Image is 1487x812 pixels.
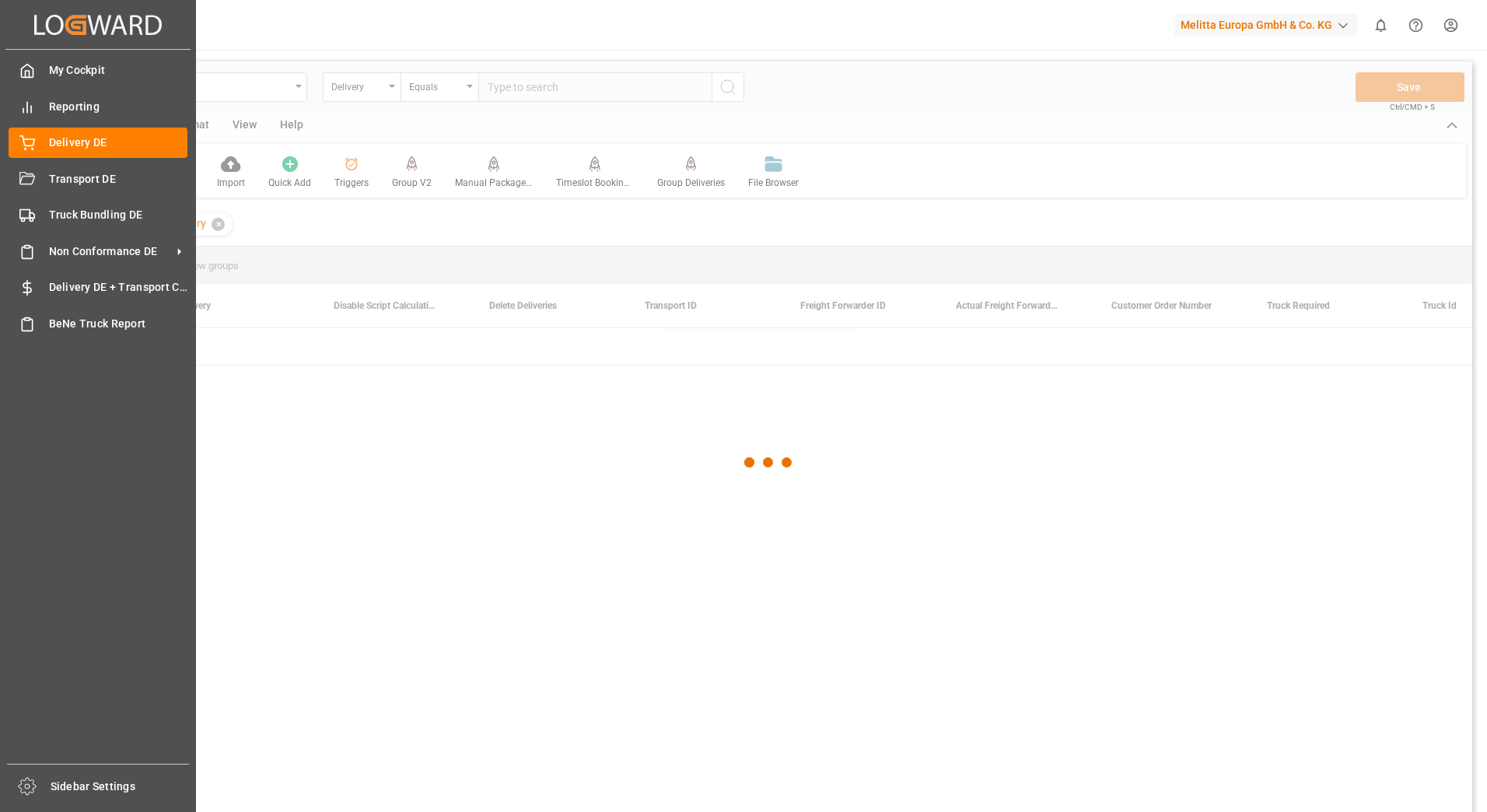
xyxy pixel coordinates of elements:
[9,163,187,194] a: Transport DE
[49,243,172,260] span: Non Conformance DE
[9,308,187,338] a: BeNe Truck Report
[9,91,187,121] a: Reporting
[1174,14,1357,37] div: Melitta Europa GmbH & Co. KG
[51,779,190,795] span: Sidebar Settings
[1174,10,1363,40] button: Melitta Europa GmbH & Co. KG
[1363,8,1398,43] button: show 0 new notifications
[1398,8,1433,43] button: Help Center
[49,99,188,115] span: Reporting
[49,171,188,187] span: Transport DE
[49,207,188,223] span: Truck Bundling DE
[49,316,188,332] span: BeNe Truck Report
[49,135,188,151] span: Delivery DE
[9,128,187,158] a: Delivery DE
[9,272,187,303] a: Delivery DE + Transport Cost
[9,200,187,230] a: Truck Bundling DE
[9,55,187,86] a: My Cockpit
[49,62,188,79] span: My Cockpit
[49,279,188,296] span: Delivery DE + Transport Cost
